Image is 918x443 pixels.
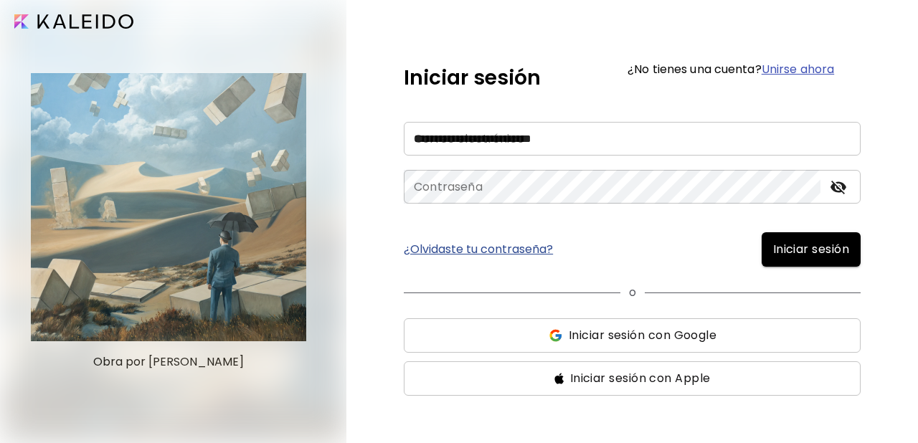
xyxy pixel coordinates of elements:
span: Iniciar sesión con Apple [570,370,711,387]
h6: ¿No tienes una cuenta? [628,64,834,75]
span: Iniciar sesión [773,241,849,258]
span: Iniciar sesión con Google [569,327,716,344]
p: o [629,284,636,301]
button: toggle password visibility [826,175,851,199]
button: Iniciar sesión [762,232,861,267]
h5: Iniciar sesión [404,63,541,93]
img: ss [554,373,564,384]
a: Unirse ahora [762,61,834,77]
button: ssIniciar sesión con Google [404,318,861,353]
button: ssIniciar sesión con Apple [404,361,861,396]
a: ¿Olvidaste tu contraseña? [404,244,553,255]
img: ss [548,328,563,343]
